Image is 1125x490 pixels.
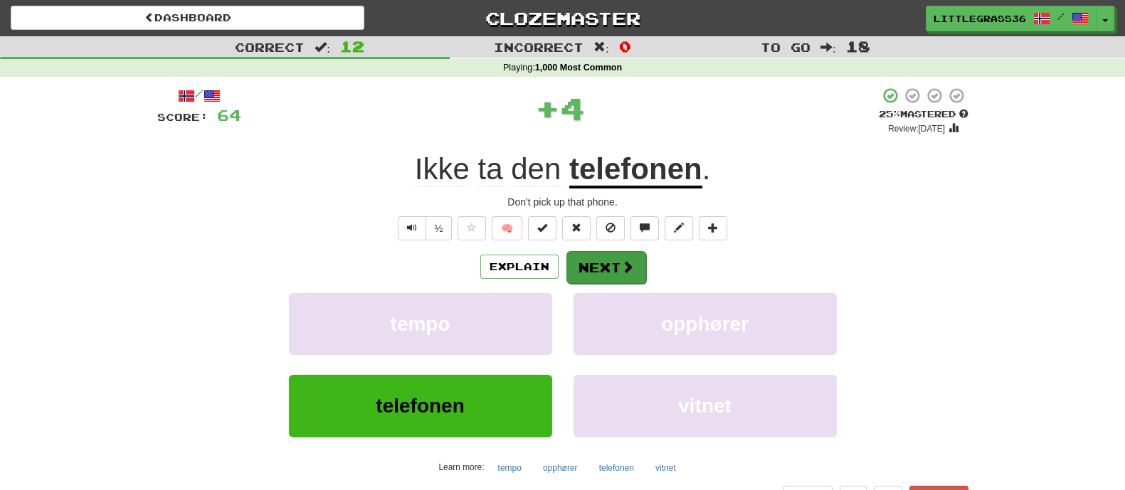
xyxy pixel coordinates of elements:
[438,462,484,472] small: Learn more:
[535,63,622,73] strong: 1,000 Most Common
[934,12,1026,25] span: LittleGrass36
[535,457,586,479] button: opphører
[528,216,556,240] button: Set this sentence to 100% Mastered (alt+m)
[879,108,968,121] div: Mastered
[11,6,364,30] a: Dashboard
[619,38,631,55] span: 0
[415,152,470,186] span: Ikke
[157,87,241,105] div: /
[477,152,502,186] span: ta
[340,38,364,55] span: 12
[511,152,561,186] span: den
[315,41,330,53] span: :
[596,216,625,240] button: Ignore sentence (alt+i)
[820,41,836,53] span: :
[289,375,552,437] button: telefonen
[157,195,968,209] div: Don't pick up that phone.
[490,457,529,479] button: tempo
[574,375,837,437] button: vitnet
[562,216,591,240] button: Reset to 0% Mastered (alt+r)
[391,313,450,335] span: tempo
[879,108,900,119] span: 25 %
[661,313,749,335] span: opphører
[888,124,945,134] small: Review: [DATE]
[1057,11,1065,21] span: /
[566,251,646,284] button: Next
[480,255,559,279] button: Explain
[665,216,693,240] button: Edit sentence (alt+d)
[593,41,609,53] span: :
[699,216,727,240] button: Add to collection (alt+a)
[648,457,684,479] button: vitnet
[376,395,464,417] span: telefonen
[494,40,583,54] span: Incorrect
[574,293,837,355] button: opphører
[235,40,305,54] span: Correct
[289,293,552,355] button: tempo
[569,152,702,188] u: telefonen
[591,457,642,479] button: telefonen
[398,216,426,240] button: Play sentence audio (ctl+space)
[630,216,659,240] button: Discuss sentence (alt+u)
[492,216,522,240] button: 🧠
[678,395,731,417] span: vitnet
[846,38,870,55] span: 18
[458,216,486,240] button: Favorite sentence (alt+f)
[702,152,711,186] span: .
[926,6,1097,31] a: LittleGrass36 /
[157,111,208,123] span: Score:
[560,90,585,126] span: 4
[217,106,241,124] span: 64
[386,6,739,31] a: Clozemaster
[395,216,453,240] div: Text-to-speech controls
[535,87,560,129] span: +
[761,40,810,54] span: To go
[426,216,453,240] button: ½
